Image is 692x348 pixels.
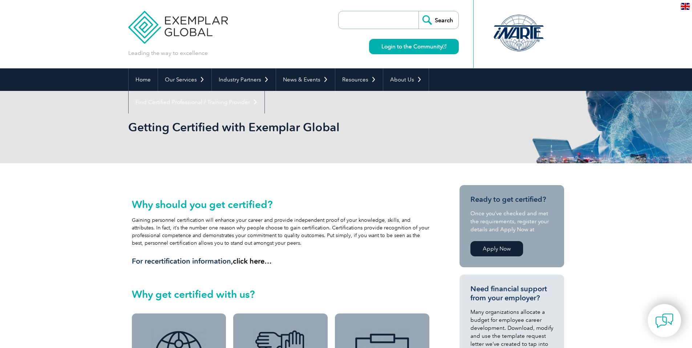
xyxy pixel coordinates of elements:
[470,195,553,204] h3: Ready to get certified?
[470,284,553,303] h3: Need financial support from your employer?
[128,120,407,134] h1: Getting Certified with Exemplar Global
[129,68,158,91] a: Home
[129,91,264,113] a: Find Certified Professional / Training Provider
[383,68,429,91] a: About Us
[335,68,383,91] a: Resources
[158,68,211,91] a: Our Services
[681,3,690,10] img: en
[132,199,430,266] div: Gaining personnel certification will enhance your career and provide independent proof of your kn...
[655,312,673,330] img: contact-chat.png
[132,199,430,210] h2: Why should you get certified?
[369,39,459,54] a: Login to the Community
[418,11,458,29] input: Search
[212,68,276,91] a: Industry Partners
[470,241,523,256] a: Apply Now
[442,44,446,48] img: open_square.png
[276,68,335,91] a: News & Events
[233,257,272,265] a: click here…
[132,288,430,300] h2: Why get certified with us?
[132,257,430,266] h3: For recertification information,
[470,209,553,233] p: Once you’ve checked and met the requirements, register your details and Apply Now at
[128,49,208,57] p: Leading the way to excellence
